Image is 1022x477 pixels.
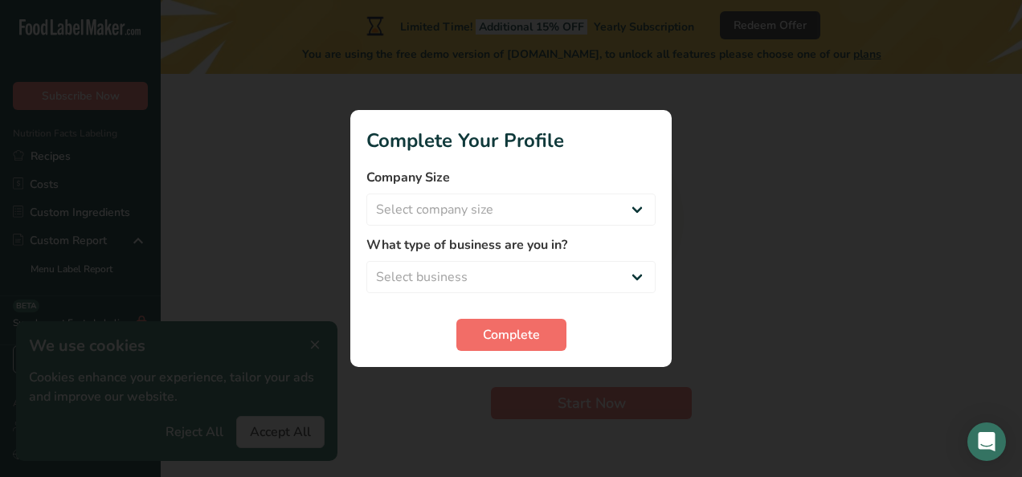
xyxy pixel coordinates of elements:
label: Company Size [366,168,656,187]
span: Complete [483,325,540,344]
label: What type of business are you in? [366,235,656,255]
h1: Complete Your Profile [366,126,656,155]
button: Complete [456,319,566,351]
div: Open Intercom Messenger [967,422,1006,461]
